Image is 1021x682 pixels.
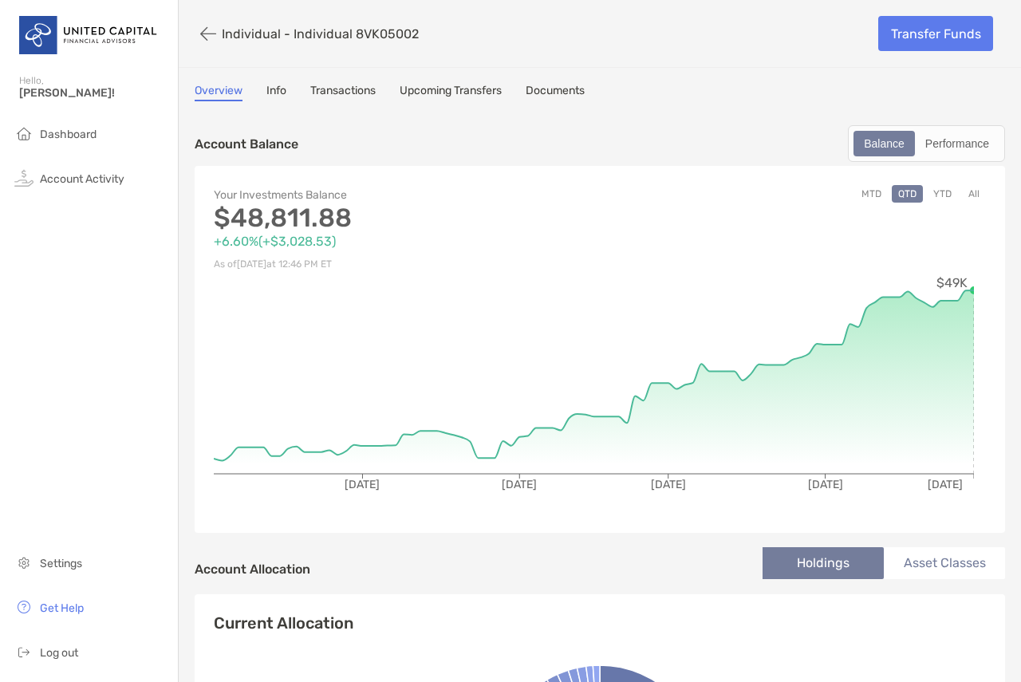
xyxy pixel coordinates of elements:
a: Upcoming Transfers [400,84,502,101]
a: Transactions [310,84,376,101]
img: settings icon [14,553,34,572]
span: Get Help [40,601,84,615]
tspan: $49K [936,275,968,290]
img: United Capital Logo [19,6,159,64]
button: MTD [855,185,888,203]
p: Account Balance [195,134,298,154]
span: Log out [40,646,78,660]
button: All [962,185,986,203]
span: [PERSON_NAME]! [19,86,168,100]
tspan: [DATE] [651,478,686,491]
a: Documents [526,84,585,101]
tspan: [DATE] [502,478,537,491]
a: Overview [195,84,242,101]
a: Transfer Funds [878,16,993,51]
h4: Account Allocation [195,562,310,577]
a: Info [266,84,286,101]
div: Balance [855,132,913,155]
p: As of [DATE] at 12:46 PM ET [214,254,600,274]
span: Dashboard [40,128,97,141]
p: Your Investments Balance [214,185,600,205]
button: QTD [892,185,923,203]
div: segmented control [848,125,1005,162]
li: Holdings [763,547,884,579]
p: $48,811.88 [214,208,600,228]
img: activity icon [14,168,34,187]
img: logout icon [14,642,34,661]
div: Performance [917,132,998,155]
button: YTD [927,185,958,203]
span: Account Activity [40,172,124,186]
p: +6.60% ( +$3,028.53 ) [214,231,600,251]
p: Individual - Individual 8VK05002 [222,26,419,41]
tspan: [DATE] [808,478,843,491]
img: household icon [14,124,34,143]
h4: Current Allocation [214,613,353,633]
img: get-help icon [14,597,34,617]
tspan: [DATE] [928,478,963,491]
li: Asset Classes [884,547,1005,579]
tspan: [DATE] [345,478,380,491]
span: Settings [40,557,82,570]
